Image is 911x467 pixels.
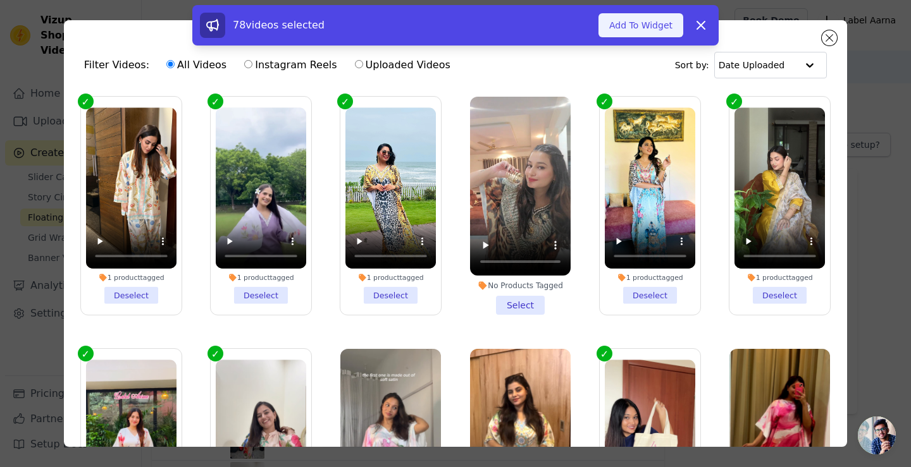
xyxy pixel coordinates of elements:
span: 78 videos selected [233,19,325,31]
img: logo_orange.svg [20,20,30,30]
div: 1 product tagged [605,273,695,282]
div: Keywords by Traffic [140,75,213,83]
div: No Products Tagged [470,281,571,291]
div: Filter Videos: [84,51,457,80]
div: Domain: [DOMAIN_NAME] [33,33,139,43]
div: 1 product tagged [734,273,825,282]
label: All Videos [166,57,227,73]
div: Open chat [858,416,896,454]
img: tab_keywords_by_traffic_grey.svg [126,73,136,83]
button: Add To Widget [598,13,683,37]
img: website_grey.svg [20,33,30,43]
img: tab_domain_overview_orange.svg [34,73,44,83]
div: v 4.0.25 [35,20,62,30]
div: 1 product tagged [345,273,436,282]
div: 1 product tagged [86,273,177,282]
label: Instagram Reels [244,57,337,73]
div: Sort by: [675,52,827,78]
div: Domain Overview [48,75,113,83]
div: 1 product tagged [216,273,306,282]
label: Uploaded Videos [354,57,451,73]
